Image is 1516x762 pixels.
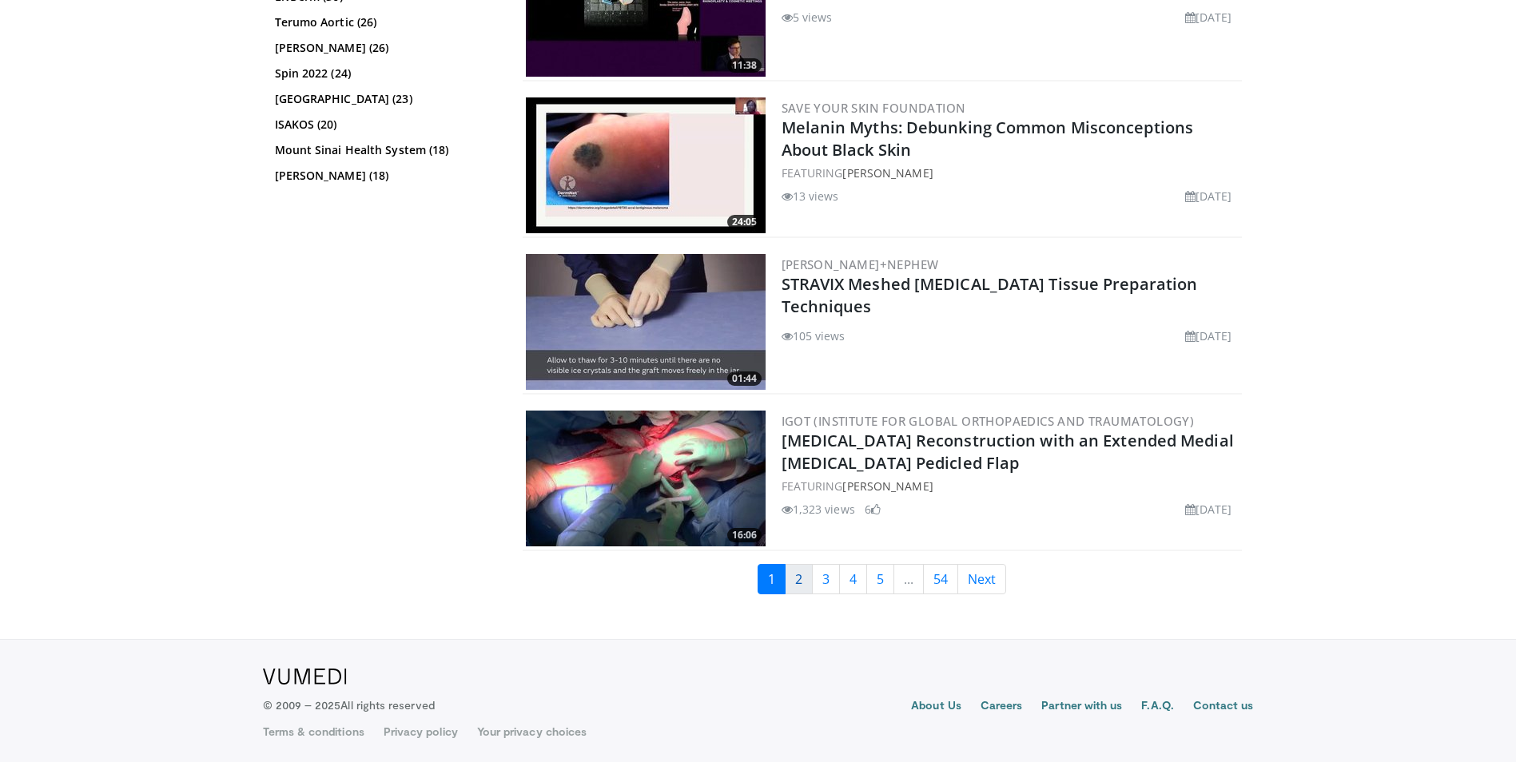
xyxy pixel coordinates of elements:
a: F.A.Q. [1141,697,1173,716]
a: 5 [866,564,894,594]
li: 105 views [782,327,846,344]
div: FEATURING [782,478,1239,494]
a: 1 [758,564,786,594]
a: [PERSON_NAME] (18) [275,168,495,184]
a: Privacy policy [384,724,458,740]
a: [GEOGRAPHIC_DATA] (23) [275,91,495,107]
span: 11:38 [727,58,762,73]
li: 5 views [782,9,833,26]
div: FEATURING [782,165,1239,181]
a: Mount Sinai Health System (18) [275,142,495,158]
a: 3 [812,564,840,594]
img: VuMedi Logo [263,669,347,685]
a: Terms & conditions [263,724,364,740]
img: 41584e27-eb8d-4cf4-824d-9dd5040d644a.300x170_q85_crop-smart_upscale.jpg [526,411,766,546]
img: bad062dd-22a1-4911-8994-a11f367d20df.300x170_q85_crop-smart_upscale.jpg [526,97,766,233]
span: 24:05 [727,215,762,229]
a: [PERSON_NAME] [842,478,933,494]
a: Partner with us [1041,697,1122,716]
li: [DATE] [1185,188,1232,204]
a: ISAKOS (20) [275,117,495,133]
li: 6 [865,501,881,518]
a: 4 [839,564,867,594]
li: 13 views [782,188,839,204]
a: 54 [923,564,958,594]
a: 24:05 [526,97,766,233]
a: [PERSON_NAME]+Nephew [782,256,939,272]
span: 01:44 [727,371,762,386]
li: [DATE] [1185,327,1232,344]
li: 1,323 views [782,501,855,518]
a: [PERSON_NAME] [842,165,933,181]
img: d7c50612-f1c1-4de6-987d-23694ac24b1c.300x170_q85_crop-smart_upscale.jpg [526,254,766,390]
a: IGOT (Institute for Global Orthopaedics and Traumatology) [782,413,1195,429]
a: Melanin Myths: Debunking Common Misconceptions About Black Skin [782,117,1194,161]
li: [DATE] [1185,501,1232,518]
a: Careers [981,697,1023,716]
a: 16:06 [526,411,766,546]
a: Spin 2022 (24) [275,65,495,81]
a: Your privacy choices [477,724,587,740]
p: © 2009 – 2025 [263,697,435,713]
li: [DATE] [1185,9,1232,26]
a: [PERSON_NAME] (26) [275,40,495,56]
span: 16:06 [727,528,762,542]
a: About Us [911,697,961,716]
nav: Search results pages [523,564,1242,594]
a: STRAVIX Meshed [MEDICAL_DATA] Tissue Preparation Techniques [782,273,1198,317]
a: 01:44 [526,254,766,390]
a: Contact us [1193,697,1254,716]
a: Next [957,564,1006,594]
a: Save Your Skin Foundation [782,100,966,116]
a: Terumo Aortic (26) [275,14,495,30]
a: [MEDICAL_DATA] Reconstruction with an Extended Medial [MEDICAL_DATA] Pedicled Flap [782,430,1234,474]
a: 2 [785,564,813,594]
span: All rights reserved [340,698,434,712]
